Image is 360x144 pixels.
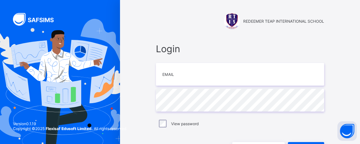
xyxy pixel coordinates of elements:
span: Version 0.1.19 [13,121,127,126]
span: Login [156,43,324,54]
label: View password [171,121,199,126]
span: Copyright © 2025 All rights reserved. [13,126,127,131]
button: Open asap [337,121,357,141]
span: REDEEMER TEAP INTERNATIONAL SCHOOL [243,19,324,24]
strong: Flexisaf Edusoft Limited. [46,126,93,131]
img: SAFSIMS Logo [13,13,61,26]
